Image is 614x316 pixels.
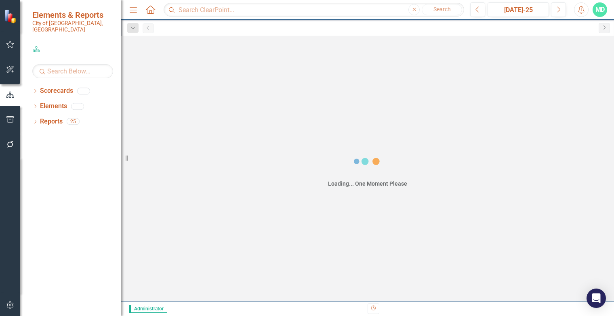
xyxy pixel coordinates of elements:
div: 25 [67,118,80,125]
button: MD [593,2,607,17]
a: Elements [40,102,67,111]
a: Reports [40,117,63,126]
span: Administrator [129,305,167,313]
img: ClearPoint Strategy [4,8,19,23]
span: Search [433,6,451,13]
div: Open Intercom Messenger [587,289,606,308]
button: Search [422,4,462,15]
span: Elements & Reports [32,10,113,20]
input: Search ClearPoint... [164,3,464,17]
small: City of [GEOGRAPHIC_DATA], [GEOGRAPHIC_DATA] [32,20,113,33]
div: [DATE]-25 [490,5,546,15]
a: Scorecards [40,86,73,96]
div: Loading... One Moment Please [328,180,407,188]
button: [DATE]-25 [488,2,549,17]
input: Search Below... [32,64,113,78]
